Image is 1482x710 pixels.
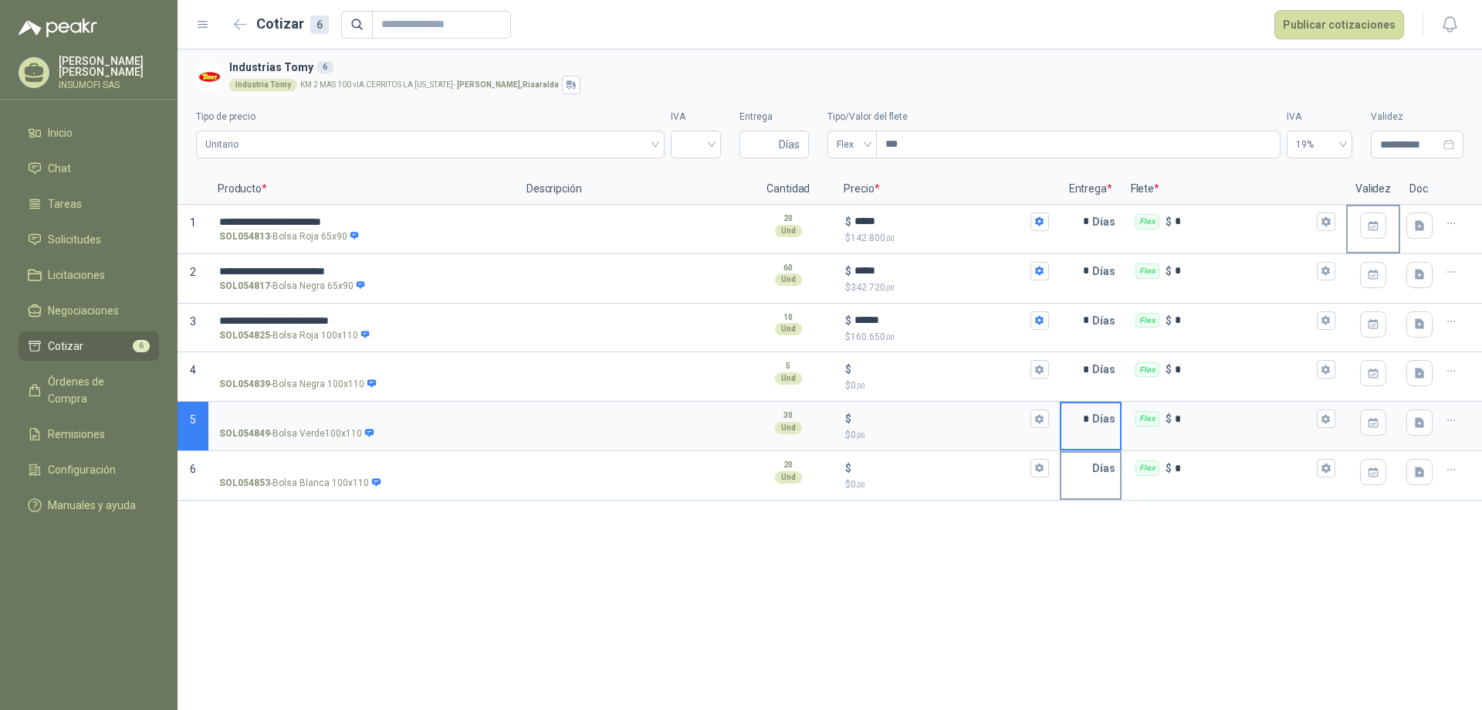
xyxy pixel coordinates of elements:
[854,463,1027,474] input: $$0,00
[219,413,506,425] input: SOL054849-Bolsa Verde100x110
[827,110,1281,124] label: Tipo/Valor del flete
[1175,265,1314,277] input: Flex $
[19,420,159,449] a: Remisiones
[837,133,868,156] span: Flex
[885,333,895,341] span: ,00
[517,174,742,205] p: Descripción
[1175,364,1314,375] input: Flex $
[742,174,834,205] p: Cantidad
[219,426,374,441] p: - Bolsa Verde100x110
[851,430,865,440] span: 0
[1166,213,1172,230] p: $
[845,330,1048,345] p: $
[1317,212,1335,231] button: Flex $
[208,174,517,205] p: Producto
[190,364,196,376] span: 4
[856,382,865,390] span: ,00
[219,476,381,491] p: - Bolsa Blanca 100x110
[1030,262,1049,280] button: $$342.720,00
[775,471,802,484] div: Und
[783,212,793,225] p: 20
[885,284,895,292] span: ,00
[219,476,270,491] strong: SOL054853
[1092,403,1122,434] p: Días
[219,279,270,294] strong: SOL054817
[845,410,851,427] p: $
[1317,311,1335,330] button: Flex $
[845,312,851,329] p: $
[1274,10,1404,39] button: Publicar cotizaciones
[48,497,136,514] span: Manuales y ayuda
[19,118,159,148] a: Inicio
[48,426,105,443] span: Remisiones
[783,409,793,422] p: 30
[219,364,506,375] input: SOL054839-Bolsa Negra 100x110
[1135,313,1159,328] div: Flex
[48,461,116,478] span: Configuración
[851,331,895,342] span: 160.650
[1092,206,1122,237] p: Días
[1092,256,1122,287] p: Días
[190,315,196,328] span: 3
[219,279,366,294] p: - Bolsa Negra 65x90
[856,481,865,489] span: ,00
[190,413,196,426] span: 5
[854,364,1027,375] input: $$0,00
[219,328,370,343] p: - Bolsa Roja 100x110
[219,377,270,392] strong: SOL054839
[205,133,655,156] span: Unitario
[1122,174,1346,205] p: Flete
[1166,361,1172,378] p: $
[783,262,793,274] p: 60
[190,463,196,475] span: 6
[219,463,506,474] input: SOL054853-Bolsa Blanca 100x110
[300,81,559,89] p: KM 2 MAS 100 vIA CERRITOS LA [US_STATE] -
[310,15,329,34] div: 6
[219,426,270,441] strong: SOL054849
[775,225,802,237] div: Und
[219,377,377,392] p: - Bolsa Negra 100x110
[59,80,159,90] p: INSUMOFI SAS
[256,13,329,35] h2: Cotizar
[19,19,97,37] img: Logo peakr
[1175,314,1314,326] input: Flex $
[1135,411,1159,426] div: Flex
[196,110,665,124] label: Tipo de precio
[19,331,159,361] a: Cotizar6
[48,195,82,212] span: Tareas
[1317,409,1335,428] button: Flex $
[851,282,895,293] span: 342.720
[845,477,1048,492] p: $
[219,216,506,228] input: SOL054813-Bolsa Roja 65x90
[1175,216,1314,227] input: Flex $
[854,265,1027,277] input: $$342.720,00
[845,263,851,280] p: $
[19,154,159,183] a: Chat
[885,234,895,243] span: ,00
[19,189,159,219] a: Tareas
[671,110,721,124] label: IVA
[219,266,506,277] input: SOL054817-Bolsa Negra 65x90
[851,380,865,391] span: 0
[845,213,851,230] p: $
[775,422,802,434] div: Und
[1030,409,1049,428] button: $$0,00
[1030,360,1049,379] button: $$0,00
[775,273,802,286] div: Und
[48,124,73,141] span: Inicio
[219,229,270,244] strong: SOL054813
[1135,263,1159,279] div: Flex
[19,225,159,254] a: Solicitudes
[779,131,800,158] span: Días
[229,59,1457,76] h3: Industrias Tomy
[1371,110,1463,124] label: Validez
[1135,362,1159,378] div: Flex
[48,302,119,319] span: Negociaciones
[1175,413,1314,425] input: Flex $
[1092,354,1122,385] p: Días
[219,328,270,343] strong: SOL054825
[739,110,809,124] label: Entrega
[834,174,1059,205] p: Precio
[1092,453,1122,484] p: Días
[786,360,790,372] p: 5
